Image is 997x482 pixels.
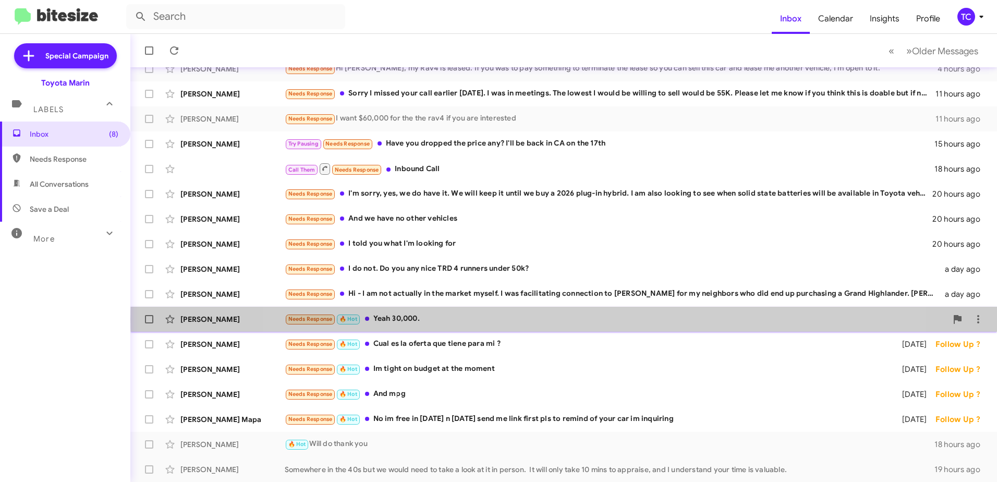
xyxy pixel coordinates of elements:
[339,416,357,423] span: 🔥 Hot
[288,65,333,72] span: Needs Response
[288,215,333,222] span: Needs Response
[109,129,118,139] span: (8)
[285,413,889,425] div: No im free in [DATE] n [DATE] send me link first pls to remind of your car im inquiring
[288,441,306,448] span: 🔥 Hot
[180,289,285,299] div: [PERSON_NAME]
[285,464,934,475] div: Somewhere in the 40s but we would need to take a look at it in person. It will only take 10 mins ...
[939,264,989,274] div: a day ago
[772,4,810,34] a: Inbox
[339,316,357,322] span: 🔥 Hot
[935,364,989,375] div: Follow Up ?
[288,90,333,97] span: Needs Response
[180,314,285,324] div: [PERSON_NAME]
[932,239,989,249] div: 20 hours ago
[285,238,932,250] div: I told you what I'm looking for
[285,438,934,450] div: Will do thank you
[935,89,989,99] div: 11 hours ago
[180,389,285,400] div: [PERSON_NAME]
[932,214,989,224] div: 20 hours ago
[180,214,285,224] div: [PERSON_NAME]
[14,43,117,68] a: Special Campaign
[33,105,64,114] span: Labels
[285,288,939,300] div: Hi - I am not actually in the market myself. I was facilitating connection to [PERSON_NAME] for m...
[889,364,935,375] div: [DATE]
[288,391,333,397] span: Needs Response
[935,114,989,124] div: 11 hours ago
[339,366,357,372] span: 🔥 Hot
[325,140,370,147] span: Needs Response
[883,40,984,62] nav: Page navigation example
[180,139,285,149] div: [PERSON_NAME]
[45,51,108,61] span: Special Campaign
[180,464,285,475] div: [PERSON_NAME]
[934,164,989,174] div: 18 hours ago
[30,154,118,164] span: Needs Response
[949,8,986,26] button: TC
[935,414,989,425] div: Follow Up ?
[41,78,90,88] div: Toyota Marin
[180,64,285,74] div: [PERSON_NAME]
[810,4,861,34] a: Calendar
[285,388,889,400] div: And mpg
[288,140,319,147] span: Try Pausing
[180,339,285,350] div: [PERSON_NAME]
[288,291,333,297] span: Needs Response
[180,364,285,375] div: [PERSON_NAME]
[180,239,285,249] div: [PERSON_NAME]
[285,363,889,375] div: Im tight on budget at the moment
[908,4,949,34] a: Profile
[889,44,894,57] span: «
[288,366,333,372] span: Needs Response
[285,138,934,150] div: Have you dropped the price any? I'll be back in CA on the 17th
[934,439,989,450] div: 18 hours ago
[126,4,345,29] input: Search
[938,64,989,74] div: 4 hours ago
[288,316,333,322] span: Needs Response
[957,8,975,26] div: TC
[889,339,935,350] div: [DATE]
[935,389,989,400] div: Follow Up ?
[288,240,333,247] span: Needs Response
[30,179,89,189] span: All Conversations
[889,389,935,400] div: [DATE]
[285,338,889,350] div: Cual es la oferta que tiene para mi ?
[180,189,285,199] div: [PERSON_NAME]
[285,88,935,100] div: Sorry I missed your call earlier [DATE]. I was in meetings. The lowest I would be willing to sell...
[30,204,69,214] span: Save a Deal
[861,4,908,34] a: Insights
[288,341,333,347] span: Needs Response
[180,414,285,425] div: [PERSON_NAME] Mapa
[180,114,285,124] div: [PERSON_NAME]
[889,414,935,425] div: [DATE]
[30,129,118,139] span: Inbox
[882,40,901,62] button: Previous
[285,213,932,225] div: And we have no other vehicles
[939,289,989,299] div: a day ago
[285,63,938,75] div: Hi [PERSON_NAME], my Rav4 is leased. If you was to pay something to terminate the lease so you ca...
[335,166,379,173] span: Needs Response
[935,339,989,350] div: Follow Up ?
[285,162,934,175] div: Inbound Call
[934,139,989,149] div: 15 hours ago
[934,464,989,475] div: 19 hours ago
[900,40,984,62] button: Next
[288,190,333,197] span: Needs Response
[285,188,932,200] div: I'm sorry, yes, we do have it. We will keep it until we buy a 2026 plug-in hybrid. I am also look...
[285,113,935,125] div: I want $60,000 for the the rav4 if you are interested
[180,439,285,450] div: [PERSON_NAME]
[180,264,285,274] div: [PERSON_NAME]
[285,263,939,275] div: I do not. Do you any nice TRD 4 runners under 50k?
[288,266,333,272] span: Needs Response
[285,313,947,325] div: Yeah 30,000.
[339,391,357,397] span: 🔥 Hot
[906,44,912,57] span: »
[288,115,333,122] span: Needs Response
[288,416,333,423] span: Needs Response
[180,89,285,99] div: [PERSON_NAME]
[33,234,55,244] span: More
[912,45,978,57] span: Older Messages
